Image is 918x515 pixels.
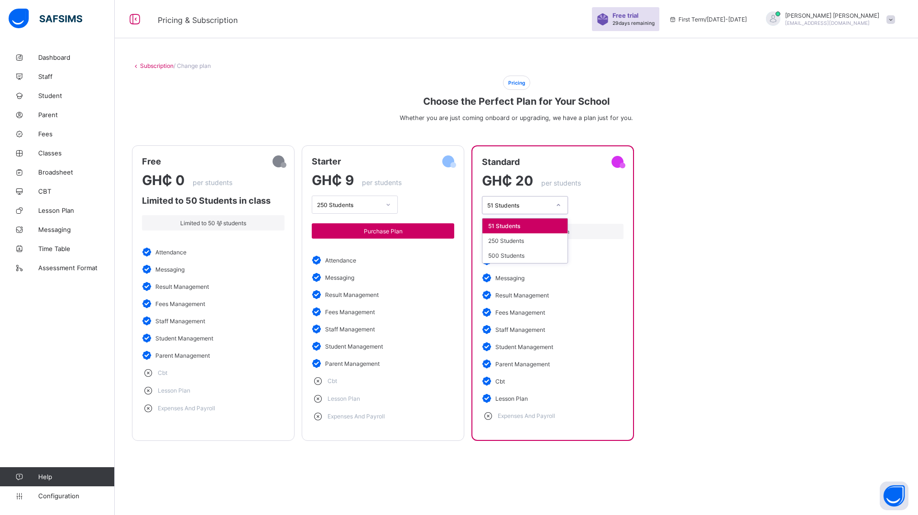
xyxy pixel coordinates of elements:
[482,307,495,317] img: verified.b9ffe264746c94893b44ba626f0eaec6.svg
[482,157,520,167] span: standard
[142,333,155,343] img: verified.b9ffe264746c94893b44ba626f0eaec6.svg
[785,12,879,19] span: [PERSON_NAME] [PERSON_NAME]
[482,321,623,338] li: staff management
[38,245,115,252] span: Time Table
[317,201,380,208] div: 250 Students
[312,172,354,188] span: GH₵ 9
[132,96,901,107] span: Choose the Perfect Plan for Your School
[669,16,747,23] span: session/term information
[142,382,284,399] li: lesson plan
[38,168,115,176] span: Broadsheet
[142,316,155,326] img: verified.b9ffe264746c94893b44ba626f0eaec6.svg
[312,290,325,299] img: verified.b9ffe264746c94893b44ba626f0eaec6.svg
[482,325,495,334] img: verified.b9ffe264746c94893b44ba626f0eaec6.svg
[158,15,238,25] span: Pricing & Subscription
[38,264,115,272] span: Assessment Format
[142,295,284,312] li: fees management
[38,92,115,99] span: Student
[312,307,325,317] img: verified.b9ffe264746c94893b44ba626f0eaec6.svg
[612,20,655,26] span: 29 days remaining
[482,290,495,300] img: verified.b9ffe264746c94893b44ba626f0eaec6.svg
[597,13,609,25] img: sticker-purple.71386a28dfed39d6af7621340158ba97.svg
[312,407,454,425] li: expenses and payroll
[9,9,82,29] img: safsims
[142,261,284,278] li: messaging
[482,359,495,369] img: verified.b9ffe264746c94893b44ba626f0eaec6.svg
[142,364,284,382] li: cbt
[482,219,568,233] div: 51 Students
[482,390,623,407] li: lesson plan
[482,304,623,321] li: fees management
[312,355,454,372] li: parent management
[38,111,115,119] span: Parent
[142,156,161,166] span: free
[312,156,341,166] span: starter
[142,243,284,261] li: attendance
[142,329,284,347] li: student management
[312,269,454,286] li: messaging
[482,355,623,373] li: parent management
[142,351,155,360] img: verified.b9ffe264746c94893b44ba626f0eaec6.svg
[400,114,633,121] span: Whether you are just coming onboard or upgrading, we have a plan just for you.
[38,187,115,195] span: CBT
[142,347,284,364] li: parent management
[312,252,454,269] li: attendance
[312,324,325,334] img: verified.b9ffe264746c94893b44ba626f0eaec6.svg
[142,196,271,206] span: Limited to 50 Students in class
[38,226,115,233] span: Messaging
[482,338,623,355] li: student management
[312,255,325,265] img: verified.b9ffe264746c94893b44ba626f0eaec6.svg
[312,372,454,390] li: cbt
[487,202,550,209] div: 51 Students
[482,376,495,386] img: verified.b9ffe264746c94893b44ba626f0eaec6.svg
[482,173,533,189] span: GH₵ 20
[38,73,115,80] span: Staff
[142,172,185,188] span: GH₵ 0
[140,62,174,69] a: Subscription
[38,54,115,61] span: Dashboard
[38,130,115,138] span: Fees
[38,473,114,481] span: Help
[482,286,623,304] li: result management
[149,219,277,227] span: Limited to 50 students
[785,20,870,26] span: [EMAIL_ADDRESS][DOMAIN_NAME]
[38,492,114,500] span: Configuration
[312,341,325,351] img: verified.b9ffe264746c94893b44ba626f0eaec6.svg
[142,278,284,295] li: result management
[142,264,155,274] img: verified.b9ffe264746c94893b44ba626f0eaec6.svg
[142,247,155,257] img: verified.b9ffe264746c94893b44ba626f0eaec6.svg
[503,76,530,90] span: Pricing
[38,149,115,157] span: Classes
[312,273,325,282] img: verified.b9ffe264746c94893b44ba626f0eaec6.svg
[312,359,325,368] img: verified.b9ffe264746c94893b44ba626f0eaec6.svg
[142,312,284,329] li: staff management
[482,342,495,351] img: verified.b9ffe264746c94893b44ba626f0eaec6.svg
[312,390,454,407] li: lesson plan
[756,11,900,27] div: ELIJAHTETTEH
[482,394,495,403] img: verified.b9ffe264746c94893b44ba626f0eaec6.svg
[174,62,211,69] span: / Change plan
[142,399,284,417] li: expenses and payroll
[482,233,568,248] div: 250 Students
[312,286,454,303] li: result management
[482,248,568,263] div: 500 Students
[312,338,454,355] li: student management
[142,299,155,308] img: verified.b9ffe264746c94893b44ba626f0eaec6.svg
[482,373,623,390] li: cbt
[482,407,623,425] li: expenses and payroll
[38,207,115,214] span: Lesson Plan
[142,282,155,291] img: verified.b9ffe264746c94893b44ba626f0eaec6.svg
[482,269,623,286] li: messaging
[319,228,447,235] span: Purchase Plan
[312,303,454,320] li: fees management
[880,482,908,510] button: Open asap
[188,178,232,186] span: per students
[482,273,495,283] img: verified.b9ffe264746c94893b44ba626f0eaec6.svg
[536,179,581,187] span: per students
[357,178,402,186] span: per students
[612,12,650,19] span: Free trial
[312,320,454,338] li: staff management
